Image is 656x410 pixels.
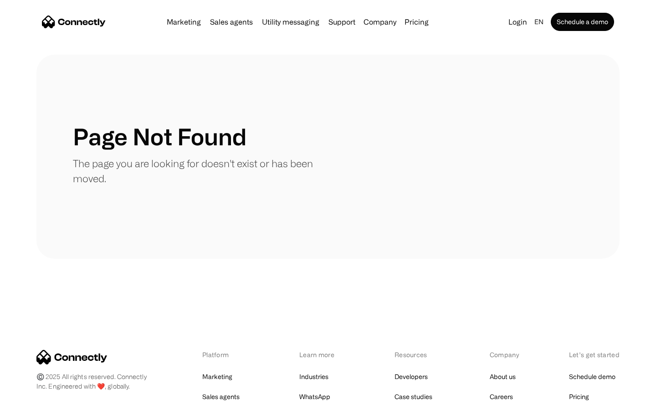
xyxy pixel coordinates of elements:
[395,370,428,383] a: Developers
[505,15,531,28] a: Login
[258,18,323,26] a: Utility messaging
[73,123,246,150] h1: Page Not Found
[395,390,432,403] a: Case studies
[569,370,615,383] a: Schedule demo
[551,13,614,31] a: Schedule a demo
[299,370,328,383] a: Industries
[569,350,620,359] div: Let’s get started
[569,390,589,403] a: Pricing
[325,18,359,26] a: Support
[202,350,252,359] div: Platform
[9,393,55,407] aside: Language selected: English
[401,18,432,26] a: Pricing
[490,390,513,403] a: Careers
[42,15,106,29] a: home
[395,350,442,359] div: Resources
[163,18,205,26] a: Marketing
[361,15,399,28] div: Company
[299,350,347,359] div: Learn more
[202,370,232,383] a: Marketing
[490,350,522,359] div: Company
[490,370,516,383] a: About us
[202,390,240,403] a: Sales agents
[299,390,330,403] a: WhatsApp
[534,15,543,28] div: en
[364,15,396,28] div: Company
[73,156,328,186] p: The page you are looking for doesn't exist or has been moved.
[531,15,549,28] div: en
[206,18,256,26] a: Sales agents
[18,394,55,407] ul: Language list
